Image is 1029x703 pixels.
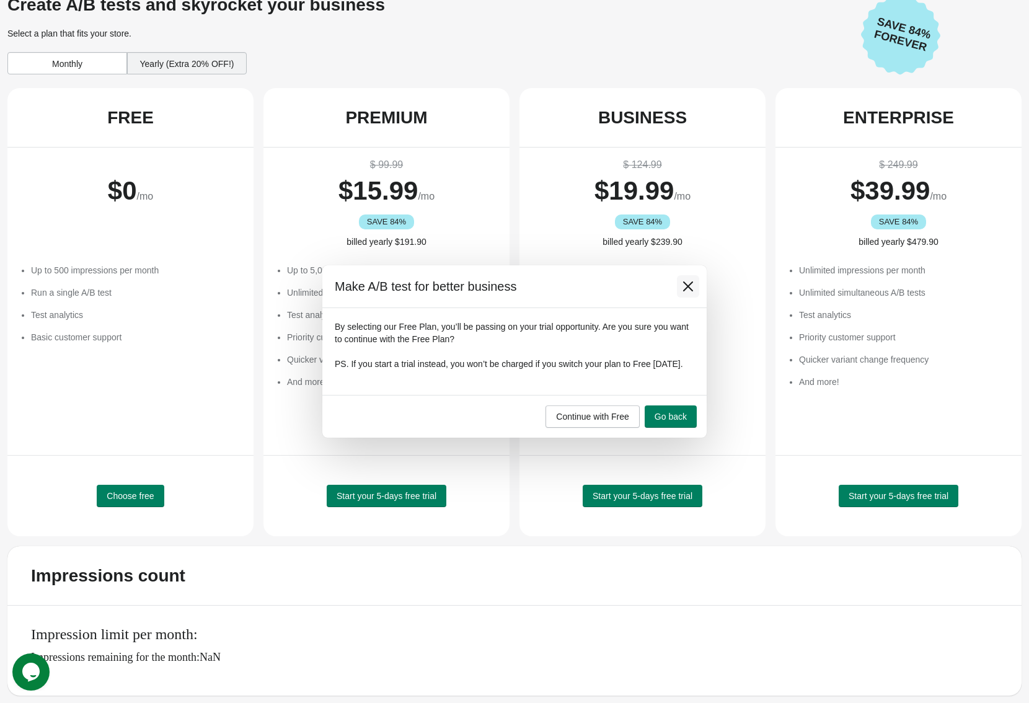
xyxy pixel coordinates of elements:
[545,405,640,428] button: Continue with Free
[335,321,694,345] p: By selecting our Free Plan, you’ll be passing on your trial opportunity. Are you sure you want to...
[645,405,697,428] button: Go back
[556,412,629,422] span: Continue with Free
[335,358,694,370] p: PS. If you start a trial instead, you won’t be charged if you switch your plan to Free [DATE].
[12,653,52,691] iframe: chat widget
[335,278,665,295] h2: Make A/B test for better business
[655,412,687,422] span: Go back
